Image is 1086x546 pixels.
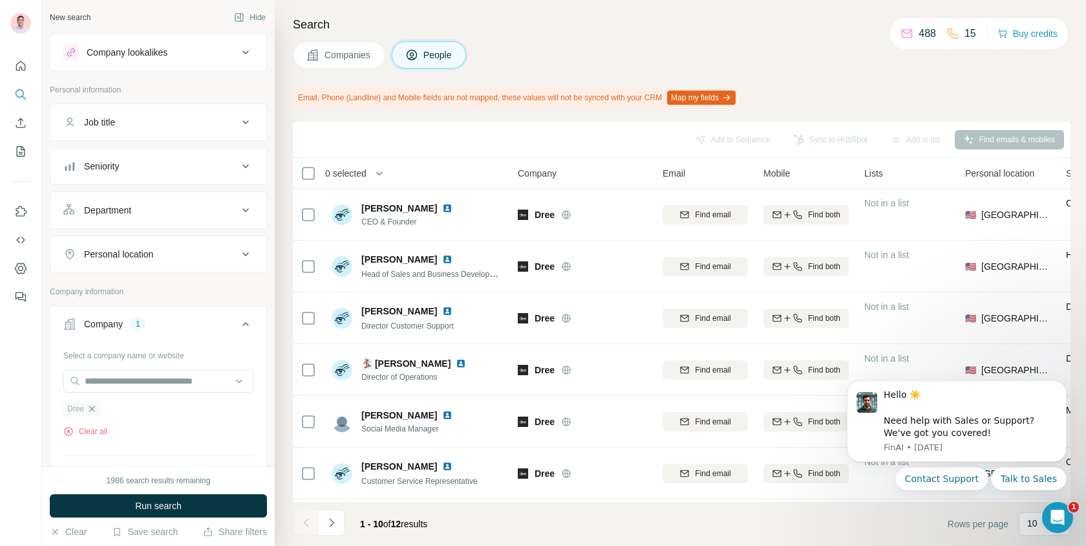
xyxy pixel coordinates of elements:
[535,312,555,325] span: Dree
[360,519,427,529] span: results
[663,309,748,328] button: Find email
[442,254,452,265] img: LinkedIn logo
[50,12,90,23] div: New search
[695,209,730,221] span: Find email
[808,261,840,272] span: Find both
[827,370,1086,498] iframe: Intercom notifications message
[456,358,466,369] img: LinkedIn logo
[361,322,454,331] span: Director Customer Support
[10,140,31,163] button: My lists
[981,260,1050,273] span: [GEOGRAPHIC_DATA]
[325,49,372,61] span: Companies
[50,286,267,298] p: Company information
[361,371,471,383] span: Director of Operations
[63,426,107,437] button: Clear all
[965,312,976,325] span: 🇺🇸
[763,309,849,328] button: Find both
[663,464,748,483] button: Find email
[663,412,748,431] button: Find email
[50,37,266,68] button: Company lookalikes
[518,365,528,375] img: Logo of Dree
[361,202,437,215] span: [PERSON_NAME]
[864,250,909,260] span: Not in a list
[1042,502,1073,533] iframe: Intercom live chat
[203,525,267,538] button: Share filters
[981,364,1050,377] span: [GEOGRAPHIC_DATA]
[10,83,31,106] button: Search
[423,49,453,61] span: People
[535,364,555,377] span: Dree
[997,25,1058,43] button: Buy credits
[10,228,31,252] button: Use Surfe API
[332,360,352,380] img: Avatar
[361,460,437,473] span: [PERSON_NAME]
[50,84,267,96] p: Personal information
[332,463,352,484] img: Avatar
[361,268,507,279] span: Head of Sales and Business Development
[293,87,738,109] div: Email, Phone (Landline) and Mobile fields are not mapped, these values will not be synced with yo...
[667,91,736,105] button: Map my fields
[442,306,452,316] img: LinkedIn logo
[442,410,452,420] img: LinkedIn logo
[808,468,840,479] span: Find both
[535,260,555,273] span: Dree
[63,345,253,362] div: Select a company name or website
[535,415,555,428] span: Dree
[695,261,730,272] span: Find email
[87,46,167,59] div: Company lookalikes
[808,416,840,428] span: Find both
[763,257,849,276] button: Find both
[112,525,178,538] button: Save search
[332,308,352,329] img: Avatar
[965,364,976,377] span: 🇺🇸
[50,494,267,518] button: Run search
[361,423,458,435] span: Social Media Manager
[518,261,528,272] img: Logo of Dree
[919,26,936,41] p: 488
[332,204,352,225] img: Avatar
[948,518,1008,530] span: Rows per page
[981,312,1050,325] span: [GEOGRAPHIC_DATA]
[695,468,730,479] span: Find email
[293,16,1070,34] h4: Search
[535,208,555,221] span: Dree
[50,151,266,182] button: Seniority
[864,301,909,312] span: Not in a list
[965,208,976,221] span: 🇺🇸
[107,475,211,486] div: 1986 search results remaining
[135,499,182,512] span: Run search
[361,409,437,422] span: [PERSON_NAME]
[319,510,345,536] button: Navigate to next page
[518,417,528,427] img: Logo of Dree
[1069,502,1079,512] span: 1
[383,519,391,529] span: of
[325,167,367,180] span: 0 selected
[84,116,115,129] div: Job title
[981,208,1050,221] span: [GEOGRAPHIC_DATA]
[360,519,383,529] span: 1 - 10
[361,305,437,318] span: [PERSON_NAME]
[695,312,730,324] span: Find email
[763,167,790,180] span: Mobile
[361,477,477,486] span: Customer Service Representative
[84,248,153,261] div: Personal location
[84,160,119,173] div: Seniority
[50,525,87,538] button: Clear
[391,519,401,529] span: 12
[332,411,352,432] img: Avatar
[663,360,748,380] button: Find email
[518,210,528,220] img: Logo of Dree
[808,209,840,221] span: Find both
[535,467,555,480] span: Dree
[518,167,557,180] span: Company
[50,195,266,226] button: Department
[864,353,909,364] span: Not in a list
[808,364,840,376] span: Find both
[50,107,266,138] button: Job title
[10,54,31,78] button: Quick start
